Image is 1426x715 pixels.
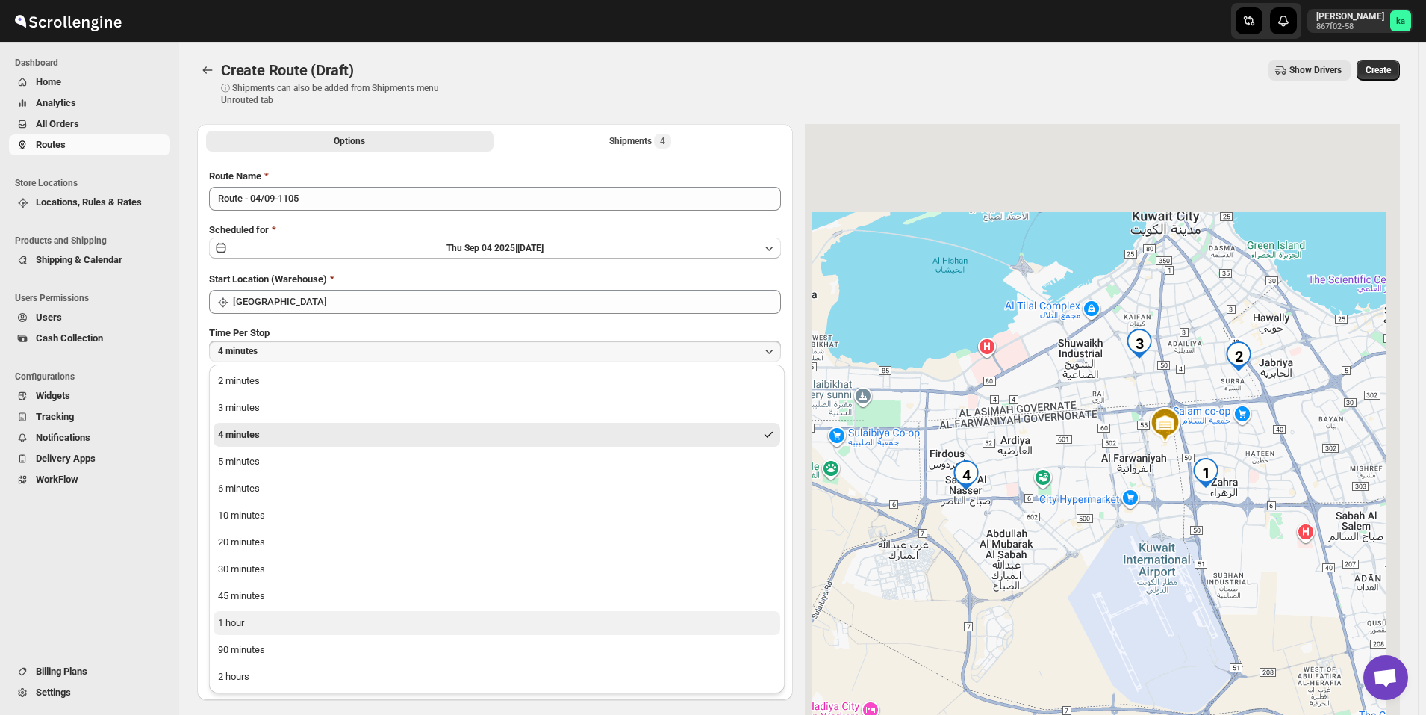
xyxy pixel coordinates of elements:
button: User menu [1307,9,1413,33]
div: 1 hour [218,616,244,631]
span: Home [36,76,61,87]
button: 4 minutes [214,423,780,447]
span: Users [36,312,62,323]
div: All Route Options [197,157,793,638]
button: Routes [9,134,170,155]
span: khaled alrashidi [1390,10,1411,31]
button: Shipping & Calendar [9,250,170,270]
p: ⓘ Shipments can also be added from Shipments menu Unrouted tab [221,82,456,106]
button: All Route Options [206,131,494,152]
span: Store Locations [15,177,172,189]
button: Widgets [9,386,170,406]
img: ScrollEngine [12,2,124,40]
span: Options [334,135,365,147]
div: 30 minutes [218,562,265,577]
div: 20 minutes [218,535,265,550]
div: 4 minutes [218,427,260,442]
button: 1 hour [214,611,780,635]
button: 4 minutes [209,341,781,362]
input: Eg: Bengaluru Route [209,187,781,211]
button: Users [9,307,170,328]
button: 90 minutes [214,638,780,662]
div: 90 minutes [218,643,265,657]
button: 20 minutes [214,530,780,554]
span: Products and Shipping [15,235,172,247]
span: Configurations [15,371,172,383]
button: Home [9,72,170,93]
span: Cash Collection [36,332,103,344]
span: Widgets [36,390,70,401]
a: Open chat [1363,655,1408,700]
div: 6 minutes [218,481,260,496]
input: Search location [233,290,781,314]
text: ka [1396,16,1405,26]
span: Create [1366,64,1391,76]
span: Thu Sep 04 2025 | [446,243,517,253]
button: Delivery Apps [9,448,170,469]
span: Users Permissions [15,292,172,304]
button: Billing Plans [9,661,170,682]
span: Show Drivers [1289,64,1342,76]
button: Tracking [9,406,170,427]
span: Time Per Stop [209,327,270,338]
span: Create Route (Draft) [221,61,354,79]
span: Tracking [36,411,74,422]
div: 5 minutes [218,454,260,469]
span: Scheduled for [209,224,269,235]
div: 2 minutes [218,374,260,389]
button: Cash Collection [9,328,170,349]
span: Analytics [36,97,76,108]
div: 1 [1185,452,1227,494]
button: 6 minutes [214,477,780,501]
button: Thu Sep 04 2025|[DATE] [209,238,781,259]
div: 10 minutes [218,508,265,523]
div: 45 minutes [218,589,265,604]
span: [DATE] [517,243,544,253]
button: Show Drivers [1268,60,1351,81]
p: [PERSON_NAME] [1316,10,1384,22]
button: Notifications [9,427,170,448]
button: 2 minutes [214,369,780,393]
span: Locations, Rules & Rates [36,196,142,208]
button: Routes [197,60,218,81]
button: WorkFlow [9,469,170,490]
span: Notifications [36,432,90,443]
span: Routes [36,139,66,150]
button: 10 minutes [214,504,780,527]
span: All Orders [36,118,79,129]
span: Settings [36,687,71,698]
span: Route Name [209,170,261,182]
button: Locations, Rules & Rates [9,192,170,213]
button: Analytics [9,93,170,114]
span: Delivery Apps [36,453,96,464]
button: Create [1357,60,1400,81]
button: All Orders [9,114,170,134]
div: 2 hours [218,669,249,684]
span: WorkFlow [36,474,78,485]
button: Settings [9,682,170,703]
span: Billing Plans [36,666,87,677]
span: 4 [660,135,665,147]
div: Shipments [609,134,671,149]
span: Shipping & Calendar [36,254,122,265]
div: 2 [1218,335,1260,377]
span: Start Location (Warehouse) [209,273,327,285]
div: 3 [1118,323,1160,365]
button: Selected Shipments [496,131,784,152]
button: 5 minutes [214,450,780,474]
span: Dashboard [15,57,172,69]
p: 867f02-58 [1316,22,1384,31]
div: 3 minutes [218,400,260,415]
button: 2 hours [214,665,780,689]
span: 4 minutes [218,345,258,357]
button: 3 minutes [214,396,780,420]
button: 30 minutes [214,557,780,581]
div: 4 [945,454,987,496]
button: 45 minutes [214,584,780,608]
